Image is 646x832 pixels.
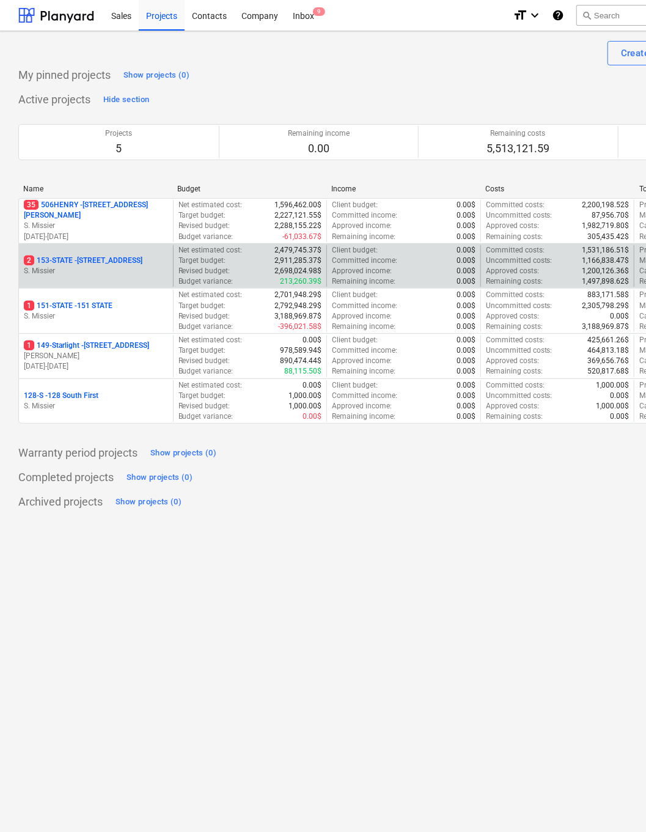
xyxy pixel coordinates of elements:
button: Show projects (0) [147,443,219,463]
p: 0.00$ [303,380,321,391]
div: Costs [485,185,629,193]
p: Net estimated cost : [178,380,243,391]
div: Income [331,185,475,193]
p: Approved income : [332,356,392,366]
p: Committed costs : [486,200,545,210]
p: Target budget : [178,301,226,311]
p: 2,227,121.55$ [274,210,321,221]
p: 151-STATE - 151 STATE [24,301,112,311]
p: 3,188,969.87$ [582,322,629,332]
p: Remaining income : [332,411,395,422]
p: Client budget : [332,245,378,256]
p: Approved costs : [486,266,539,276]
p: 1,596,462.00$ [274,200,321,210]
p: Committed costs : [486,380,545,391]
p: 2,792,948.29$ [274,301,321,311]
p: S. Missier [24,221,168,231]
p: Revised budget : [178,221,230,231]
p: Remaining costs : [486,276,543,287]
p: Committed income : [332,210,397,221]
p: Budget variance : [178,322,233,332]
p: 2,911,285.37$ [274,256,321,266]
p: Remaining income [288,128,350,139]
p: S. Missier [24,311,168,322]
i: format_size [513,8,527,23]
p: 2,701,948.29$ [274,290,321,300]
div: Show projects (0) [127,471,193,485]
p: 0.00$ [457,232,475,242]
p: 5 [105,141,132,156]
button: Hide section [100,90,152,109]
p: 1,982,719.80$ [582,221,629,231]
p: 0.00$ [457,356,475,366]
p: 305,435.42$ [587,232,629,242]
p: 520,817.68$ [587,366,629,377]
p: 0.00$ [457,266,475,276]
p: S. Missier [24,401,168,411]
p: 0.00$ [457,276,475,287]
p: 0.00$ [457,245,475,256]
p: 369,656.76$ [587,356,629,366]
p: Revised budget : [178,356,230,366]
p: 1,531,186.51$ [582,245,629,256]
p: Committed income : [332,391,397,401]
p: Remaining income : [332,276,395,287]
p: Approved income : [332,311,392,322]
p: -396,021.58$ [278,322,321,332]
span: 1 [24,341,34,350]
p: Remaining income : [332,232,395,242]
p: 890,474.44$ [280,356,321,366]
p: 1,497,898.62$ [582,276,629,287]
p: [DATE] - [DATE] [24,361,168,372]
p: 0.00$ [457,411,475,422]
p: Remaining costs : [486,411,543,422]
p: 0.00$ [457,391,475,401]
p: Budget variance : [178,411,233,422]
p: Approved costs : [486,221,539,231]
p: Client budget : [332,200,378,210]
div: 1149-Starlight -[STREET_ADDRESS][PERSON_NAME][DATE]-[DATE] [24,341,168,372]
span: 2 [24,256,34,265]
span: search [582,10,592,20]
p: Target budget : [178,345,226,356]
p: 0.00$ [457,345,475,356]
p: Approved income : [332,266,392,276]
button: Show projects (0) [112,492,185,512]
p: Remaining income : [332,366,395,377]
p: Uncommitted costs : [486,391,552,401]
p: 88,115.50$ [284,366,321,377]
p: 2,479,745.37$ [274,245,321,256]
p: 506HENRY - [STREET_ADDRESS][PERSON_NAME] [24,200,168,221]
p: Remaining costs : [486,322,543,332]
p: Approved costs : [486,311,539,322]
div: Chat Widget [585,773,646,832]
p: [DATE] - [DATE] [24,232,168,242]
p: 464,813.18$ [587,345,629,356]
p: 0.00$ [457,290,475,300]
p: Revised budget : [178,401,230,411]
button: Show projects (0) [123,468,196,487]
p: 0.00$ [457,401,475,411]
p: Revised budget : [178,266,230,276]
p: Budget variance : [178,232,233,242]
p: 0.00$ [457,366,475,377]
div: Show projects (0) [123,68,189,83]
p: Archived projects [18,495,103,509]
p: Net estimated cost : [178,245,243,256]
div: Show projects (0) [116,495,182,509]
p: Remaining costs : [486,232,543,242]
p: Uncommitted costs : [486,345,552,356]
p: 425,661.26$ [587,335,629,345]
p: 2,698,024.98$ [274,266,321,276]
p: 1,000.00$ [596,380,629,391]
button: Show projects (0) [120,65,193,85]
div: 35506HENRY -[STREET_ADDRESS][PERSON_NAME]S. Missier[DATE]-[DATE] [24,200,168,242]
div: Name [23,185,167,193]
p: Uncommitted costs : [486,210,552,221]
p: Committed income : [332,256,397,266]
p: Remaining income : [332,322,395,332]
p: Approved income : [332,221,392,231]
p: Remaining costs : [486,366,543,377]
div: Budget [177,185,321,193]
div: Hide section [103,93,149,107]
